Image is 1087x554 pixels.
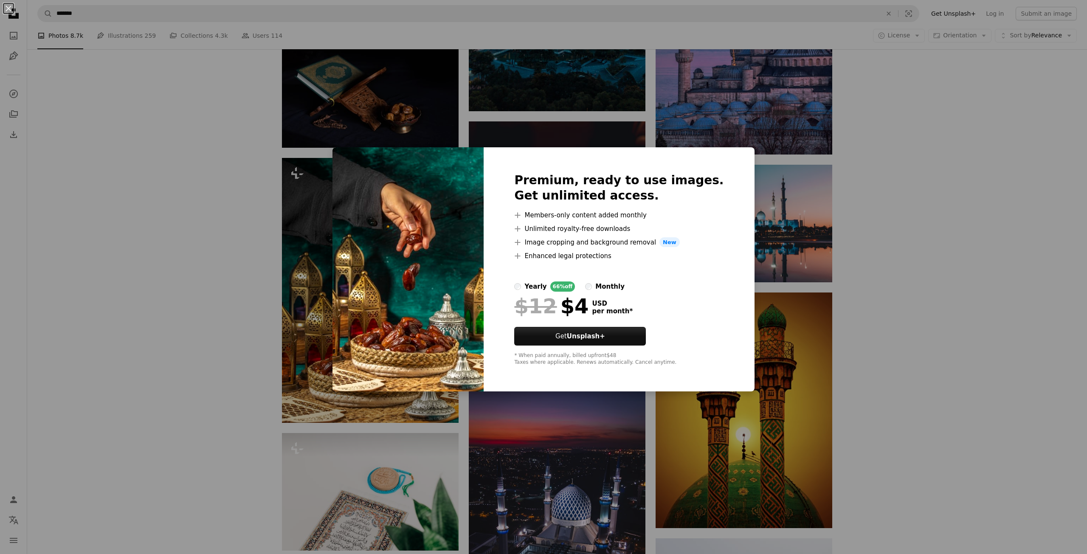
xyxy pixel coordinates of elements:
[595,281,625,292] div: monthly
[592,300,633,307] span: USD
[514,295,589,317] div: $4
[585,283,592,290] input: monthly
[592,307,633,315] span: per month *
[514,224,724,234] li: Unlimited royalty-free downloads
[514,173,724,203] h2: Premium, ready to use images. Get unlimited access.
[514,251,724,261] li: Enhanced legal protections
[524,281,546,292] div: yearly
[514,210,724,220] li: Members-only content added monthly
[514,352,724,366] div: * When paid annually, billed upfront $48 Taxes where applicable. Renews automatically. Cancel any...
[514,295,557,317] span: $12
[332,147,484,392] img: premium_photo-1676208755783-03321c9d6be6
[514,283,521,290] input: yearly66%off
[514,327,646,346] button: GetUnsplash+
[659,237,680,247] span: New
[550,281,575,292] div: 66% off
[567,332,605,340] strong: Unsplash+
[514,237,724,247] li: Image cropping and background removal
